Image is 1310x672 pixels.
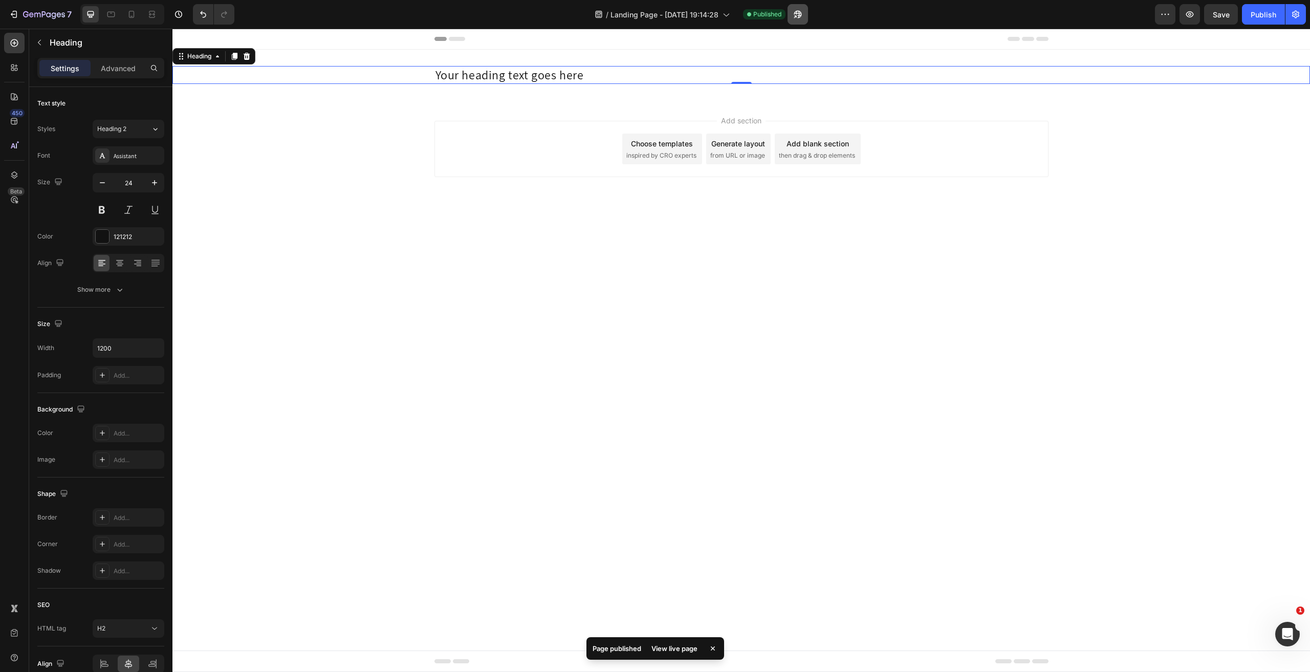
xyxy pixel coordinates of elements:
[37,624,66,633] div: HTML tag
[50,36,160,49] p: Heading
[454,122,524,132] span: inspired by CRO experts
[37,343,54,353] div: Width
[101,63,136,74] p: Advanced
[538,122,593,132] span: from URL or image
[77,285,125,295] div: Show more
[172,29,1310,672] iframe: Design area
[93,619,164,638] button: H2
[37,280,164,299] button: Show more
[4,4,76,25] button: 7
[37,99,65,108] div: Text style
[67,8,72,20] p: 7
[93,339,164,357] input: Auto
[1251,9,1276,20] div: Publish
[114,371,162,380] div: Add...
[114,567,162,576] div: Add...
[37,600,50,610] div: SEO
[37,232,53,241] div: Color
[97,124,126,134] span: Heading 2
[1204,4,1238,25] button: Save
[1242,4,1285,25] button: Publish
[13,23,41,32] div: Heading
[37,657,67,671] div: Align
[1213,10,1230,19] span: Save
[114,232,162,242] div: 121212
[37,256,66,270] div: Align
[645,641,704,656] div: View live page
[114,429,162,438] div: Add...
[114,456,162,465] div: Add...
[114,151,162,161] div: Assistant
[606,9,608,20] span: /
[93,120,164,138] button: Heading 2
[262,37,876,55] h2: Your heading text goes here
[37,124,55,134] div: Styles
[114,540,162,549] div: Add...
[114,513,162,523] div: Add...
[193,4,234,25] div: Undo/Redo
[37,151,50,160] div: Font
[539,110,593,120] div: Generate layout
[544,86,593,97] span: Add section
[37,487,70,501] div: Shape
[37,371,61,380] div: Padding
[37,317,64,331] div: Size
[753,10,781,19] span: Published
[37,455,55,464] div: Image
[10,109,25,117] div: 450
[1275,622,1300,646] iframe: Intercom live chat
[593,643,641,654] p: Page published
[37,566,61,575] div: Shadow
[51,63,79,74] p: Settings
[8,187,25,196] div: Beta
[37,403,87,417] div: Background
[37,513,57,522] div: Border
[97,624,105,632] span: H2
[610,9,718,20] span: Landing Page - [DATE] 19:14:28
[458,110,520,120] div: Choose templates
[606,122,683,132] span: then drag & drop elements
[614,110,676,120] div: Add blank section
[37,428,53,438] div: Color
[37,539,58,549] div: Corner
[37,176,64,189] div: Size
[1296,606,1304,615] span: 1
